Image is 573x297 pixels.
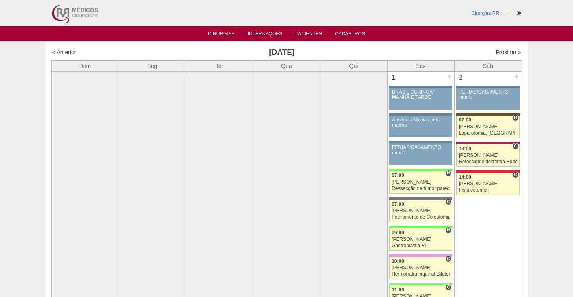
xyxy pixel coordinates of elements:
a: Pacientes [295,31,322,39]
a: H 09:00 [PERSON_NAME] Gastroplastia VL [389,228,452,251]
div: Key: Albert Einstein [389,254,452,257]
div: Key: Brasil [389,226,452,228]
div: [PERSON_NAME] [392,180,450,185]
span: Consultório [512,143,518,150]
div: Key: Brasil [389,169,452,171]
th: Ter [186,60,253,71]
i: Sair [517,11,521,16]
th: Qua [253,60,320,71]
div: Retossigmoidectomia Robótica [459,159,517,164]
div: Key: Aviso [389,86,452,88]
div: [PERSON_NAME] [459,153,517,158]
a: FÉRIAS/CASAMENTO murilo [389,143,452,165]
a: FÉRIAS/CASAMENTO murilo [456,88,519,110]
span: 13:00 [459,146,471,152]
span: 07:00 [392,172,404,178]
div: BRASIL CURINGA/ MANHÃ E TARDE [392,90,450,100]
span: 09:00 [392,230,404,236]
a: C 10:00 [PERSON_NAME] Herniorrafia Inguinal Bilateral [389,257,452,279]
div: [PERSON_NAME] [459,181,517,186]
span: Hospital [512,115,518,121]
div: Laparotomia, [GEOGRAPHIC_DATA], Drenagem, Bridas [459,131,517,136]
div: [PERSON_NAME] [392,237,450,242]
a: « Anterior [52,49,76,55]
div: Herniorrafia Inguinal Bilateral [392,272,450,277]
div: Key: Sírio Libanês [456,142,519,144]
a: Cadastros [335,31,365,39]
th: Qui [320,60,387,71]
a: C 13:00 [PERSON_NAME] Retossigmoidectomia Robótica [456,144,519,167]
div: Ressecção de tumor parede abdominal pélvica [392,186,450,191]
div: Key: Aviso [389,113,452,116]
div: FÉRIAS/CASAMENTO murilo [459,90,517,100]
div: FÉRIAS/CASAMENTO murilo [392,145,450,156]
div: Key: Santa Joana [456,113,519,116]
div: Fechamento de Colostomia ou Enterostomia [392,215,450,220]
span: 07:00 [459,117,471,123]
div: Gastroplastia VL [392,243,450,248]
th: Sáb [454,60,522,71]
span: Consultório [445,256,451,262]
th: Dom [51,60,119,71]
div: + [446,72,453,82]
div: 1 [388,72,400,84]
span: Hospital [445,170,451,176]
div: Key: Santa Catarina [389,197,452,200]
div: Key: Brasil [389,283,452,285]
span: Hospital [445,227,451,234]
h3: [DATE] [164,47,399,58]
div: 2 [455,72,467,84]
div: [PERSON_NAME] [392,265,450,270]
a: C 07:00 [PERSON_NAME] Fechamento de Colostomia ou Enterostomia [389,200,452,222]
a: Cirurgias [208,31,235,39]
span: 11:00 [392,287,404,293]
div: + [513,72,520,82]
th: Sex [387,60,454,71]
span: 07:00 [392,201,404,207]
span: 10:00 [392,258,404,264]
div: [PERSON_NAME] [392,208,450,213]
a: H 07:00 [PERSON_NAME] Laparotomia, [GEOGRAPHIC_DATA], Drenagem, Bridas [456,116,519,138]
div: Key: Aviso [456,86,519,88]
span: Consultório [445,284,451,291]
a: C 14:00 [PERSON_NAME] Fistulectomia [456,173,519,195]
div: Key: Assunção [456,170,519,173]
div: Ausência Nicolas pela manhã [392,117,450,128]
a: Próximo » [495,49,521,55]
div: [PERSON_NAME] [459,124,517,129]
a: BRASIL CURINGA/ MANHÃ E TARDE [389,88,452,110]
a: Cirurgias RR [471,10,499,16]
span: 14:00 [459,174,471,180]
a: Internações [248,31,283,39]
span: Consultório [445,199,451,205]
div: Key: Aviso [389,141,452,143]
div: Fistulectomia [459,188,517,193]
th: Seg [119,60,186,71]
span: Consultório [512,172,518,178]
a: Ausência Nicolas pela manhã [389,116,452,137]
a: H 07:00 [PERSON_NAME] Ressecção de tumor parede abdominal pélvica [389,171,452,194]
